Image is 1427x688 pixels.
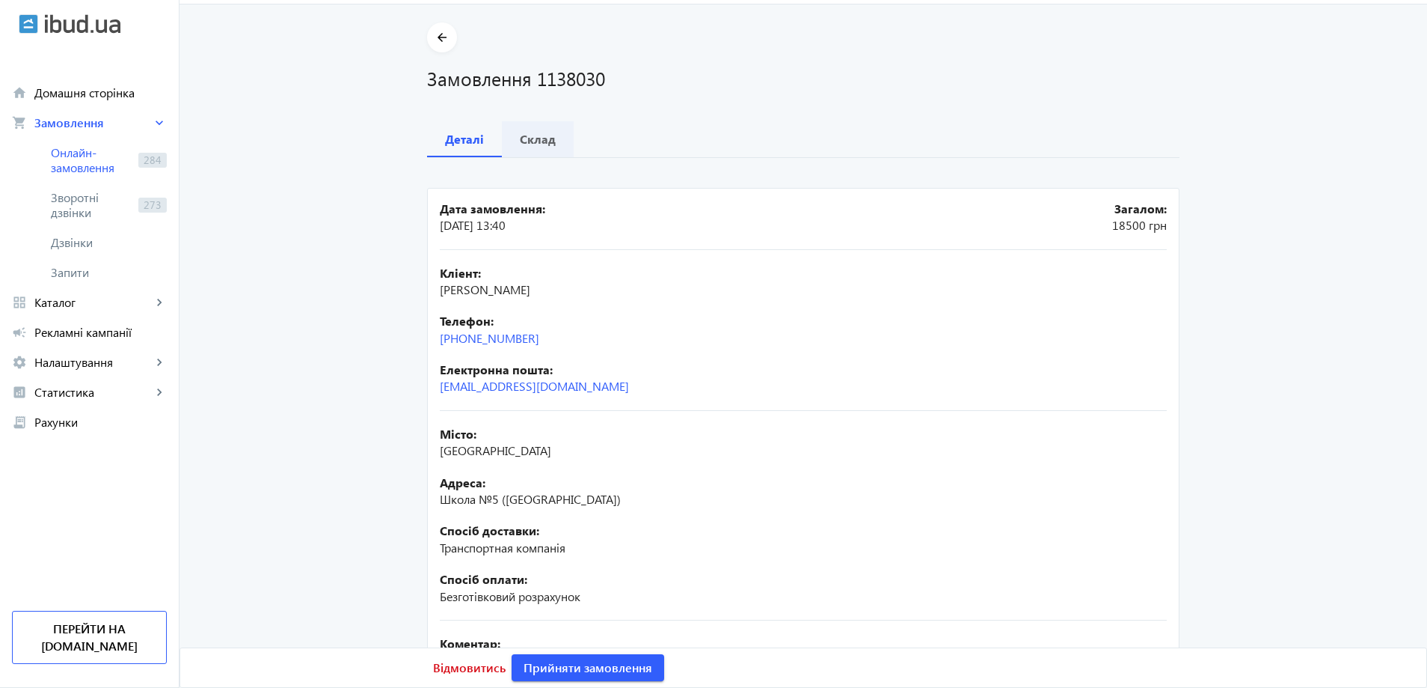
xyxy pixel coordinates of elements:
[152,385,167,400] mat-icon: keyboard_arrow_right
[12,115,27,130] mat-icon: shopping_cart
[34,325,167,340] span: Рекламні кампанії
[34,385,152,400] span: Статистика
[34,415,167,430] span: Рахунки
[440,442,551,458] span: [GEOGRAPHIC_DATA]
[152,355,167,370] mat-icon: keyboard_arrow_right
[12,355,27,370] mat-icon: settings
[440,201,803,217] b: Дата замовлення:
[152,115,167,130] mat-icon: keyboard_arrow_right
[51,145,132,175] span: Онлайн-замовлення
[520,133,556,145] b: Склад
[440,636,1167,652] b: Коментар:
[440,475,1167,491] b: Адреса:
[138,198,167,213] span: 273
[34,295,152,310] span: Каталог
[440,426,1167,442] b: Місто:
[440,281,530,297] span: [PERSON_NAME]
[51,265,167,280] span: Запити
[440,313,1167,329] b: Телефон:
[12,415,27,430] mat-icon: receipt_long
[138,153,167,168] span: 284
[12,85,27,100] mat-icon: home
[512,654,664,681] button: Прийняти замовлення
[152,295,167,310] mat-icon: keyboard_arrow_right
[524,660,652,676] span: Прийняти замовлення
[12,611,167,664] a: Перейти на [DOMAIN_NAME]
[440,378,629,394] a: [EMAIL_ADDRESS][DOMAIN_NAME]
[12,295,27,310] mat-icon: grid_view
[19,14,38,34] img: ibud.svg
[803,201,1167,217] b: Загалом:
[12,385,27,400] mat-icon: analytics
[440,588,580,604] span: Безготівковий розрахунок
[445,133,484,145] b: Деталі
[440,491,621,507] span: Школа №5 ([GEOGRAPHIC_DATA])
[440,571,1167,588] b: Спосіб оплати:
[440,217,506,233] span: [DATE] 13:40
[12,325,27,340] mat-icon: campaign
[440,540,565,555] span: Транспортная компанія
[427,654,512,681] button: Відмовитись
[34,115,152,130] span: Замовлення
[433,28,452,47] mat-icon: arrow_back
[1112,217,1167,233] span: 18500 грн
[427,65,1179,91] h1: Замовлення 1138030
[440,362,1167,378] b: Електронна пошта:
[440,265,1167,281] b: Кліент:
[51,190,132,220] span: Зворотні дзвінки
[433,660,506,676] span: Відмовитись
[34,355,152,370] span: Налаштування
[440,523,1167,539] b: Спосіб доставки:
[34,85,167,100] span: Домашня сторінка
[45,14,120,34] img: ibud_text.svg
[51,235,167,250] span: Дзвінки
[440,330,539,346] a: [PHONE_NUMBER]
